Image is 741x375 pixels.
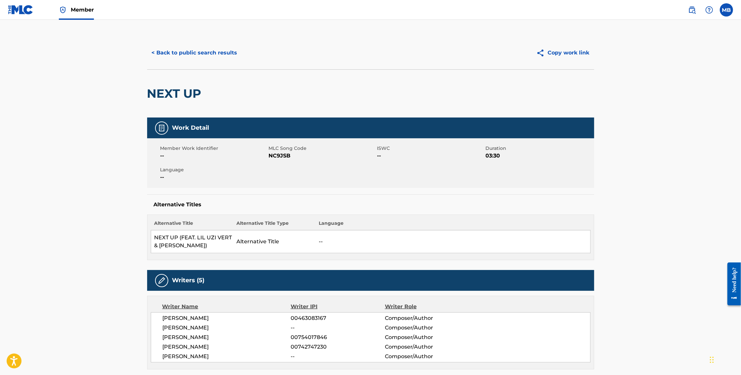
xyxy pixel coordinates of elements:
span: Composer/Author [385,353,471,360]
div: Drag [710,350,714,370]
div: Help [703,3,716,17]
span: Composer/Author [385,333,471,341]
span: [PERSON_NAME] [163,324,291,332]
th: Alternative Title Type [233,220,315,230]
span: MLC Song Code [269,145,376,152]
a: Public Search [685,3,699,17]
td: NEXT UP (FEAT. LIL UZI VERT & [PERSON_NAME]) [151,230,233,253]
span: 00754017846 [291,333,385,341]
img: Copy work link [536,49,548,57]
span: -- [160,152,267,160]
span: -- [377,152,484,160]
div: User Menu [720,3,733,17]
h5: Work Detail [172,124,209,132]
h5: Alternative Titles [154,201,588,208]
span: -- [160,173,267,181]
img: Writers [158,277,166,285]
td: -- [315,230,590,253]
span: Duration [486,145,593,152]
span: Member [71,6,94,14]
span: [PERSON_NAME] [163,333,291,341]
span: Composer/Author [385,343,471,351]
h5: Writers (5) [172,277,205,284]
div: Writer Name [162,303,291,311]
th: Language [315,220,590,230]
span: [PERSON_NAME] [163,343,291,351]
span: Member Work Identifier [160,145,267,152]
h2: NEXT UP [147,86,205,101]
span: 03:30 [486,152,593,160]
button: < Back to public search results [147,45,242,61]
iframe: Chat Widget [708,343,741,375]
span: Language [160,166,267,173]
span: Composer/Author [385,314,471,322]
div: Writer Role [385,303,471,311]
img: search [688,6,696,14]
span: 00463083167 [291,314,385,322]
button: Copy work link [532,45,594,61]
div: Writer IPI [291,303,385,311]
img: Work Detail [158,124,166,132]
img: help [705,6,713,14]
span: [PERSON_NAME] [163,314,291,322]
span: ISWC [377,145,484,152]
iframe: Resource Center [722,257,741,310]
td: Alternative Title [233,230,315,253]
img: MLC Logo [8,5,33,15]
th: Alternative Title [151,220,233,230]
img: Top Rightsholder [59,6,67,14]
span: -- [291,353,385,360]
span: [PERSON_NAME] [163,353,291,360]
span: Composer/Author [385,324,471,332]
span: -- [291,324,385,332]
span: 00742747230 [291,343,385,351]
span: NC9JSB [269,152,376,160]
